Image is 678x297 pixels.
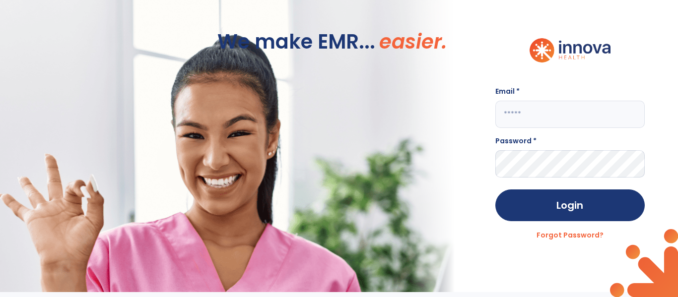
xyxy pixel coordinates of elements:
[379,27,447,57] span: easier.
[217,27,375,57] span: We make EMR...
[495,86,530,97] label: Email *
[495,189,645,221] button: Login
[556,198,583,212] span: Login
[610,229,678,297] img: login_doodle.svg
[495,136,537,146] label: Password *
[537,230,604,240] a: Forgot Password?
[530,38,610,87] img: logo.svg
